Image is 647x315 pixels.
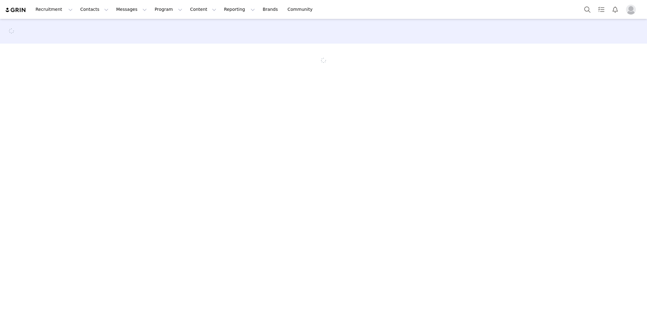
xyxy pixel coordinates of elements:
[608,2,622,16] button: Notifications
[581,2,594,16] button: Search
[220,2,259,16] button: Reporting
[5,7,27,13] img: grin logo
[186,2,220,16] button: Content
[77,2,112,16] button: Contacts
[32,2,76,16] button: Recruitment
[112,2,150,16] button: Messages
[259,2,283,16] a: Brands
[594,2,608,16] a: Tasks
[284,2,319,16] a: Community
[151,2,186,16] button: Program
[622,5,642,15] button: Profile
[626,5,636,15] img: placeholder-profile.jpg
